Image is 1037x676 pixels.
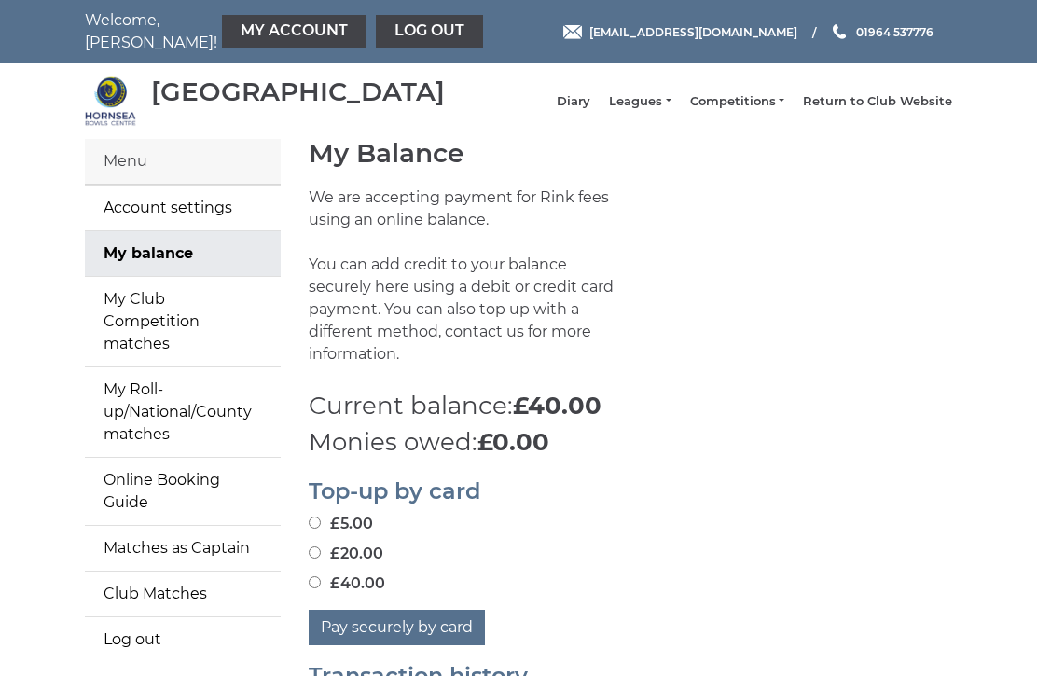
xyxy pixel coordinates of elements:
[222,15,366,48] a: My Account
[85,9,430,54] nav: Welcome, [PERSON_NAME]!
[557,93,590,110] a: Diary
[309,573,385,595] label: £40.00
[309,543,383,565] label: £20.00
[309,513,373,535] label: £5.00
[609,93,671,110] a: Leagues
[309,479,952,504] h2: Top-up by card
[690,93,784,110] a: Competitions
[309,610,485,645] button: Pay securely by card
[85,277,281,366] a: My Club Competition matches
[513,391,601,421] strong: £40.00
[563,25,582,39] img: Email
[85,139,281,185] div: Menu
[309,139,952,168] h1: My Balance
[803,93,952,110] a: Return to Club Website
[85,76,136,127] img: Hornsea Bowls Centre
[85,231,281,276] a: My balance
[309,546,321,559] input: £20.00
[589,24,797,38] span: [EMAIL_ADDRESS][DOMAIN_NAME]
[85,526,281,571] a: Matches as Captain
[309,576,321,588] input: £40.00
[309,517,321,529] input: £5.00
[309,186,616,388] p: We are accepting payment for Rink fees using an online balance. You can add credit to your balanc...
[85,186,281,230] a: Account settings
[85,367,281,457] a: My Roll-up/National/County matches
[85,458,281,525] a: Online Booking Guide
[563,23,797,41] a: Email [EMAIL_ADDRESS][DOMAIN_NAME]
[309,388,952,424] p: Current balance:
[85,617,281,662] a: Log out
[309,424,952,461] p: Monies owed:
[376,15,483,48] a: Log out
[833,24,846,39] img: Phone us
[856,24,933,38] span: 01964 537776
[85,572,281,616] a: Club Matches
[830,23,933,41] a: Phone us 01964 537776
[477,427,549,457] strong: £0.00
[151,77,445,106] div: [GEOGRAPHIC_DATA]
